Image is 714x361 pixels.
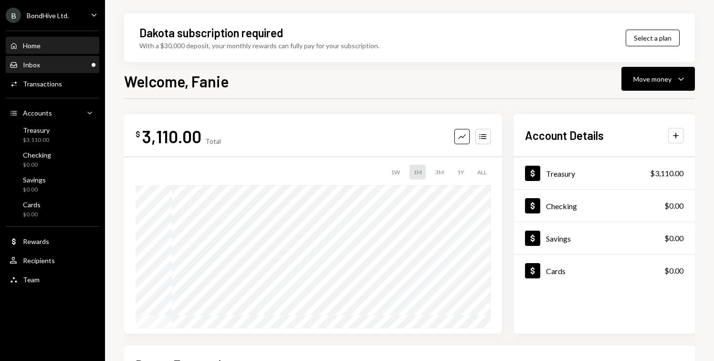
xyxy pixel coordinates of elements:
[6,252,99,269] a: Recipients
[6,75,99,92] a: Transactions
[23,237,49,245] div: Rewards
[650,168,683,179] div: $3,110.00
[546,169,575,178] div: Treasury
[626,30,680,46] button: Select a plan
[23,151,51,159] div: Checking
[23,161,51,169] div: $0.00
[453,165,468,180] div: 1Y
[6,56,99,73] a: Inbox
[6,233,99,250] a: Rewards
[546,234,571,243] div: Savings
[546,202,577,211] div: Checking
[6,271,99,288] a: Team
[473,165,491,180] div: ALL
[621,67,695,91] button: Move money
[6,198,99,221] a: Cards$0.00
[27,11,69,20] div: BondHive Ltd.
[23,186,46,194] div: $0.00
[23,211,41,219] div: $0.00
[6,148,99,171] a: Checking$0.00
[205,137,221,145] div: Total
[23,42,41,50] div: Home
[139,41,379,51] div: With a $30,000 deposit, your monthly rewards can fully pay for your subscription.
[23,61,40,69] div: Inbox
[23,109,52,117] div: Accounts
[387,165,404,180] div: 1W
[139,25,283,41] div: Dakota subscription required
[546,266,566,276] div: Cards
[6,123,99,146] a: Treasury$3,110.00
[6,37,99,54] a: Home
[514,190,695,222] a: Checking$0.00
[6,8,21,23] div: B
[514,222,695,254] a: Savings$0.00
[409,165,426,180] div: 1M
[23,126,50,134] div: Treasury
[23,136,50,144] div: $3,110.00
[525,127,604,143] h2: Account Details
[23,256,55,265] div: Recipients
[514,157,695,189] a: Treasury$3,110.00
[664,233,683,244] div: $0.00
[23,80,62,88] div: Transactions
[23,276,40,284] div: Team
[6,104,99,121] a: Accounts
[6,173,99,196] a: Savings$0.00
[136,129,140,139] div: $
[664,265,683,276] div: $0.00
[142,126,201,147] div: 3,110.00
[431,165,448,180] div: 3M
[633,74,672,84] div: Move money
[124,72,229,91] h1: Welcome, Fanie
[664,200,683,212] div: $0.00
[23,176,46,184] div: Savings
[514,255,695,287] a: Cards$0.00
[23,201,41,209] div: Cards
